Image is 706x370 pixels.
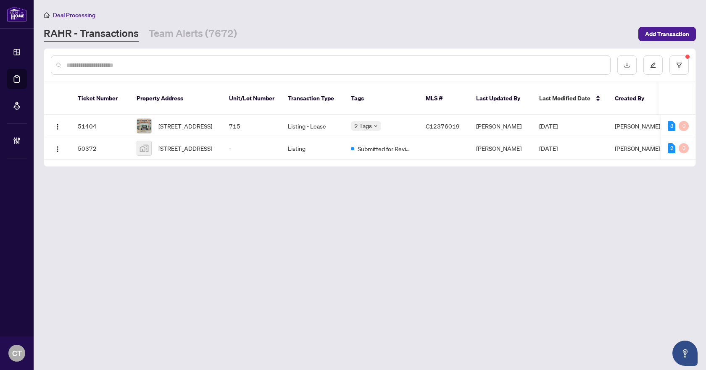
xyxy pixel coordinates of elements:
[532,82,608,115] th: Last Modified Date
[44,12,50,18] span: home
[374,124,378,128] span: down
[676,62,682,68] span: filter
[281,115,344,137] td: Listing - Lease
[344,82,419,115] th: Tags
[137,141,151,155] img: thumbnail-img
[679,121,689,131] div: 0
[668,121,675,131] div: 3
[615,122,660,130] span: [PERSON_NAME]
[624,62,630,68] span: download
[44,26,139,42] a: RAHR - Transactions
[281,82,344,115] th: Transaction Type
[354,121,372,131] span: 2 Tags
[679,143,689,153] div: 0
[617,55,637,75] button: download
[426,122,460,130] span: C12376019
[71,115,130,137] td: 51404
[51,119,64,133] button: Logo
[672,341,698,366] button: Open asap
[469,115,532,137] td: [PERSON_NAME]
[51,142,64,155] button: Logo
[539,94,590,103] span: Last Modified Date
[669,55,689,75] button: filter
[643,55,663,75] button: edit
[54,123,61,130] img: Logo
[54,146,61,152] img: Logo
[158,144,212,153] span: [STREET_ADDRESS]
[539,144,558,152] span: [DATE]
[222,137,281,160] td: -
[222,115,281,137] td: 715
[158,121,212,131] span: [STREET_ADDRESS]
[668,143,675,153] div: 2
[358,144,412,153] span: Submitted for Review
[71,137,130,160] td: 50372
[281,137,344,160] td: Listing
[608,82,659,115] th: Created By
[137,119,151,133] img: thumbnail-img
[645,27,689,41] span: Add Transaction
[469,137,532,160] td: [PERSON_NAME]
[638,27,696,41] button: Add Transaction
[71,82,130,115] th: Ticket Number
[149,26,237,42] a: Team Alerts (7672)
[615,144,660,152] span: [PERSON_NAME]
[469,82,532,115] th: Last Updated By
[222,82,281,115] th: Unit/Lot Number
[130,82,222,115] th: Property Address
[53,11,95,19] span: Deal Processing
[419,82,469,115] th: MLS #
[12,347,22,359] span: CT
[7,6,27,22] img: logo
[539,122,558,130] span: [DATE]
[650,62,656,68] span: edit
